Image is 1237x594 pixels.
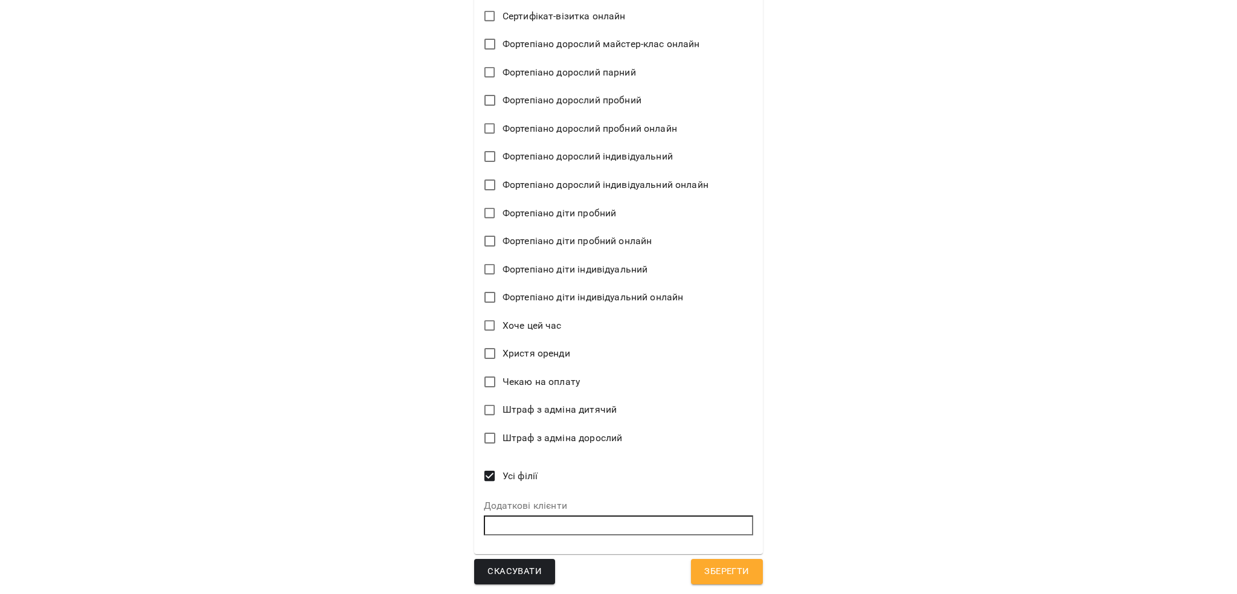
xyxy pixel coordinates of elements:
[503,469,538,483] span: Усі філії
[503,178,708,192] span: Фортепіано дорослий індивідуальний онлайн
[503,318,562,333] span: Хоче цей час
[503,206,616,221] span: Фортепіано діти пробний
[503,402,617,417] span: Штраф з адміна дитячий
[487,564,542,579] span: Скасувати
[691,559,762,584] button: Зберегти
[704,564,749,579] span: Зберегти
[503,262,647,277] span: Фортепіано діти індивідуальний
[503,149,673,164] span: Фортепіано дорослий індивідуальний
[484,501,753,511] label: Додаткові клієнти
[474,559,555,584] button: Скасувати
[503,234,652,248] span: Фортепіано діти пробний онлайн
[503,375,580,389] span: Чекаю на оплату
[503,93,641,108] span: Фортепіано дорослий пробний
[503,290,683,305] span: Фортепіано діти індивідуальний онлайн
[503,37,700,51] span: Фортепіано дорослий майстер-клас онлайн
[503,9,626,24] span: Сертифікат-візитка онлайн
[503,65,636,80] span: Фортепіано дорослий парний
[503,346,570,361] span: Христя оренди
[503,431,622,445] span: Штраф з адміна дорослий
[503,121,677,136] span: Фортепіано дорослий пробний онлайн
